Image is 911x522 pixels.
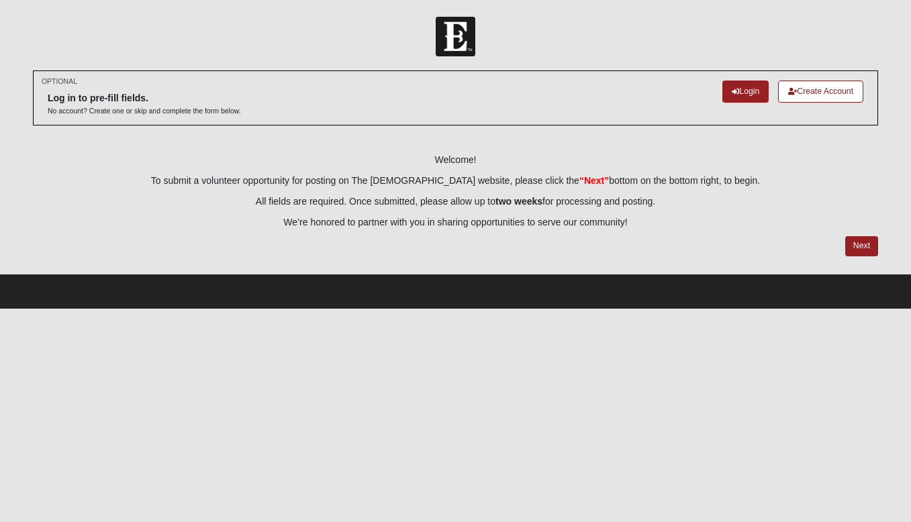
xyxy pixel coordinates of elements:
[436,17,475,56] img: Church of Eleven22 Logo
[845,236,878,256] a: Next
[33,215,878,229] p: We’re honored to partner with you in sharing opportunities to serve our community!
[722,81,769,103] a: Login
[778,81,863,103] a: Create Account
[48,106,241,116] p: No account? Create one or skip and complete the form below.
[48,93,241,104] h6: Log in to pre-fill fields.
[579,175,609,186] font: “Next”
[33,195,878,209] p: All fields are required. Once submitted, please allow up to for processing and posting.
[33,174,878,188] p: To submit a volunteer opportunity for posting on The [DEMOGRAPHIC_DATA] website, please click the...
[33,153,878,167] p: Welcome!
[495,196,542,207] b: two weeks
[42,76,77,87] small: OPTIONAL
